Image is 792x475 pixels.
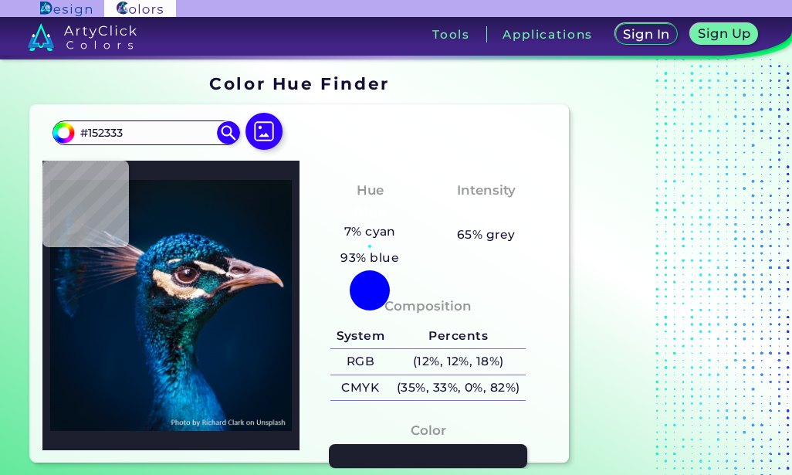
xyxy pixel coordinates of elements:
[618,25,675,44] a: Sign In
[384,295,472,317] h4: Composition
[457,225,516,245] h5: 65% grey
[28,23,137,51] img: logo_artyclick_colors_white.svg
[457,204,515,222] h3: Pastel
[391,375,526,401] h5: (35%, 33%, 0%, 82%)
[575,69,768,469] iframe: Advertisement
[74,122,218,143] input: type color..
[411,419,446,442] h4: Color
[357,179,384,202] h4: Hue
[338,222,402,242] h5: 7% cyan
[330,324,391,349] h5: System
[432,29,470,40] h3: Tools
[330,375,391,401] h5: CMYK
[625,29,668,40] h5: Sign In
[245,113,283,150] img: icon picture
[347,204,393,222] h3: Blue
[503,29,593,40] h3: Applications
[391,324,526,349] h5: Percents
[40,2,92,16] img: ArtyClick Design logo
[209,72,389,95] h1: Color Hue Finder
[457,179,516,202] h4: Intensity
[217,121,240,144] img: icon search
[50,168,292,443] img: img_pavlin.jpg
[335,248,405,268] h5: 93% blue
[391,349,526,375] h5: (12%, 12%, 18%)
[693,25,755,44] a: Sign Up
[700,28,748,39] h5: Sign Up
[330,349,391,375] h5: RGB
